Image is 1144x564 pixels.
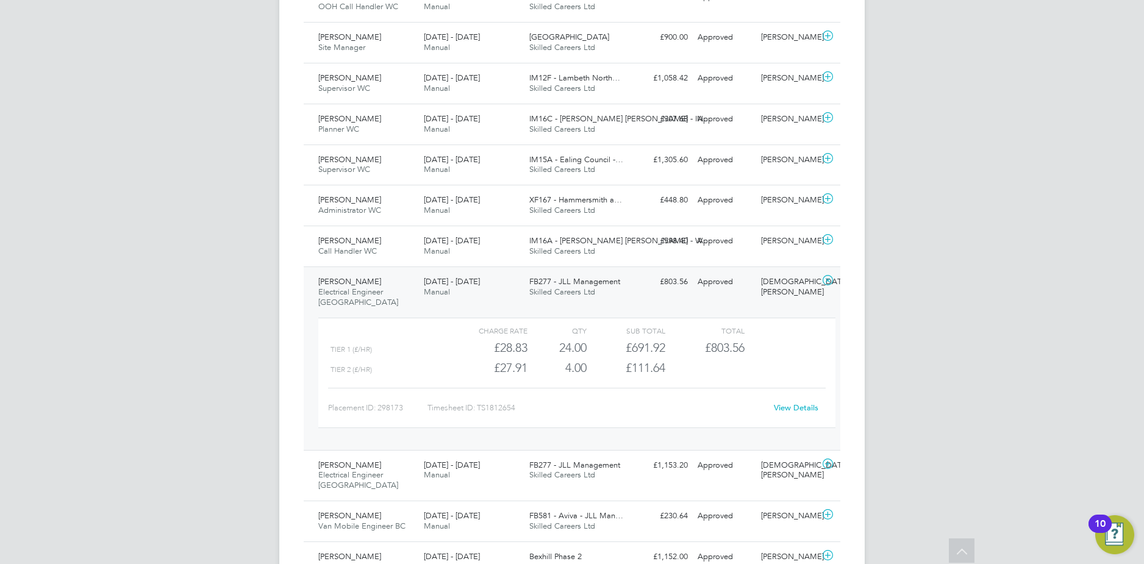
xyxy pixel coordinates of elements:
[629,27,693,48] div: £900.00
[527,358,587,378] div: 4.00
[756,27,820,48] div: [PERSON_NAME]
[318,235,381,246] span: [PERSON_NAME]
[529,235,710,246] span: IM16A - [PERSON_NAME] [PERSON_NAME] - W…
[424,460,480,470] span: [DATE] - [DATE]
[424,113,480,124] span: [DATE] - [DATE]
[424,551,480,562] span: [DATE] - [DATE]
[629,68,693,88] div: £1,058.42
[756,231,820,251] div: [PERSON_NAME]
[424,195,480,205] span: [DATE] - [DATE]
[629,109,693,129] div: £307.68
[529,205,595,215] span: Skilled Careers Ltd
[424,124,450,134] span: Manual
[529,124,595,134] span: Skilled Careers Ltd
[529,113,711,124] span: IM16C - [PERSON_NAME] [PERSON_NAME] - IN…
[756,190,820,210] div: [PERSON_NAME]
[424,276,480,287] span: [DATE] - [DATE]
[587,338,665,358] div: £691.92
[331,365,372,374] span: Tier 2 (£/HR)
[774,402,818,413] a: View Details
[424,287,450,297] span: Manual
[318,287,398,307] span: Electrical Engineer [GEOGRAPHIC_DATA]
[587,323,665,338] div: Sub Total
[424,521,450,531] span: Manual
[629,506,693,526] div: £230.64
[318,83,370,93] span: Supervisor WC
[318,551,381,562] span: [PERSON_NAME]
[318,164,370,174] span: Supervisor WC
[527,338,587,358] div: 24.00
[1095,515,1134,554] button: Open Resource Center, 10 new notifications
[693,455,756,476] div: Approved
[629,150,693,170] div: £1,305.60
[756,272,820,302] div: [DEMOGRAPHIC_DATA][PERSON_NAME]
[318,124,359,134] span: Planner WC
[449,358,527,378] div: £27.91
[693,150,756,170] div: Approved
[629,455,693,476] div: £1,153.20
[328,398,427,418] div: Placement ID: 298173
[693,190,756,210] div: Approved
[424,235,480,246] span: [DATE] - [DATE]
[529,32,609,42] span: [GEOGRAPHIC_DATA]
[318,510,381,521] span: [PERSON_NAME]
[693,68,756,88] div: Approved
[756,150,820,170] div: [PERSON_NAME]
[529,521,595,531] span: Skilled Careers Ltd
[756,109,820,129] div: [PERSON_NAME]
[529,246,595,256] span: Skilled Careers Ltd
[629,231,693,251] div: £598.40
[424,246,450,256] span: Manual
[424,42,450,52] span: Manual
[529,154,623,165] span: IM15A - Ealing Council -…
[318,195,381,205] span: [PERSON_NAME]
[1095,524,1106,540] div: 10
[449,338,527,358] div: £28.83
[331,345,372,354] span: Tier 1 (£/HR)
[424,154,480,165] span: [DATE] - [DATE]
[318,521,406,531] span: Van Mobile Engineer BC
[424,1,450,12] span: Manual
[427,398,766,418] div: Timesheet ID: TS1812654
[424,469,450,480] span: Manual
[756,68,820,88] div: [PERSON_NAME]
[529,73,620,83] span: IM12F - Lambeth North…
[424,32,480,42] span: [DATE] - [DATE]
[693,109,756,129] div: Approved
[424,164,450,174] span: Manual
[529,1,595,12] span: Skilled Careers Ltd
[705,340,745,355] span: £803.56
[529,83,595,93] span: Skilled Careers Ltd
[529,195,622,205] span: XF167 - Hammersmith a…
[318,113,381,124] span: [PERSON_NAME]
[424,73,480,83] span: [DATE] - [DATE]
[587,358,665,378] div: £111.64
[318,42,365,52] span: Site Manager
[756,455,820,486] div: [DEMOGRAPHIC_DATA][PERSON_NAME]
[693,231,756,251] div: Approved
[424,205,450,215] span: Manual
[318,276,381,287] span: [PERSON_NAME]
[529,510,623,521] span: FB581 - Aviva - JLL Man…
[529,164,595,174] span: Skilled Careers Ltd
[529,551,582,562] span: Bexhill Phase 2
[529,287,595,297] span: Skilled Careers Ltd
[424,510,480,521] span: [DATE] - [DATE]
[665,323,744,338] div: Total
[629,190,693,210] div: £448.80
[318,246,377,256] span: Call Handler WC
[318,154,381,165] span: [PERSON_NAME]
[529,276,620,287] span: FB277 - JLL Management
[318,469,398,490] span: Electrical Engineer [GEOGRAPHIC_DATA]
[756,506,820,526] div: [PERSON_NAME]
[693,506,756,526] div: Approved
[318,1,398,12] span: OOH Call Handler WC
[318,205,381,215] span: Administrator WC
[693,27,756,48] div: Approved
[529,460,620,470] span: FB277 - JLL Management
[449,323,527,338] div: Charge rate
[693,272,756,292] div: Approved
[529,42,595,52] span: Skilled Careers Ltd
[318,460,381,470] span: [PERSON_NAME]
[318,73,381,83] span: [PERSON_NAME]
